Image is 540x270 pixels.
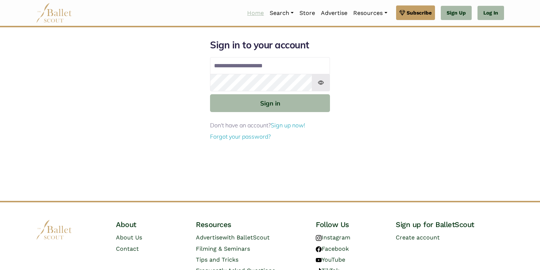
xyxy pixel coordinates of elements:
[396,234,440,241] a: Create account
[297,5,318,21] a: Store
[316,220,384,229] h4: Follow Us
[396,5,435,20] a: Subscribe
[196,234,270,241] a: Advertisewith BalletScout
[210,94,330,112] button: Sign in
[316,246,322,252] img: facebook logo
[116,234,142,241] a: About Us
[222,234,270,241] span: with BalletScout
[399,9,405,17] img: gem.svg
[210,133,271,140] a: Forgot your password?
[350,5,390,21] a: Resources
[396,220,504,229] h4: Sign up for BalletScout
[116,245,139,252] a: Contact
[477,6,504,20] a: Log In
[267,5,297,21] a: Search
[210,39,330,51] h1: Sign in to your account
[210,121,330,130] p: Don't have an account?
[316,245,349,252] a: Facebook
[407,9,432,17] span: Subscribe
[316,235,322,241] img: instagram logo
[116,220,184,229] h4: About
[196,245,250,252] a: Filming & Seminars
[318,5,350,21] a: Advertise
[441,6,472,20] a: Sign Up
[196,220,304,229] h4: Resources
[316,256,345,263] a: YouTube
[36,220,72,240] img: logo
[196,256,238,263] a: Tips and Tricks
[271,122,305,129] a: Sign up now!
[316,234,350,241] a: Instagram
[244,5,267,21] a: Home
[316,257,322,263] img: youtube logo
